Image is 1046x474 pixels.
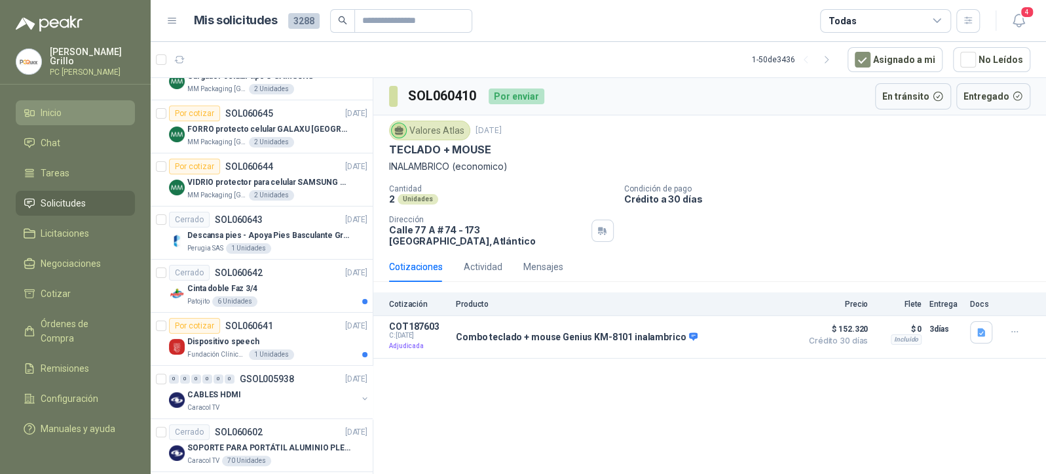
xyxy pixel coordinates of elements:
p: Descansa pies - Apoya Pies Basculante Graduable Ergonómico [187,229,350,242]
p: SOL060644 [225,162,273,171]
p: [DATE] [345,267,367,279]
a: Manuales y ayuda [16,416,135,441]
p: Combo teclado + mouse Genius KM-8101 inalambrico [456,332,698,344]
p: 2 [389,193,395,205]
p: Precio [802,300,868,309]
p: Calle 77 A # 74 - 173 [GEOGRAPHIC_DATA] , Atlántico [389,224,586,247]
p: Dispositivo speech [187,336,259,348]
img: Company Logo [169,73,185,89]
button: Entregado [956,83,1031,109]
a: 0 0 0 0 0 0 GSOL005938[DATE] Company LogoCABLES HDMICaracol TV [169,371,370,413]
img: Company Logo [169,339,185,355]
img: Logo peakr [16,16,83,31]
span: Órdenes de Compra [41,317,122,346]
span: Chat [41,136,60,150]
p: [DATE] [345,320,367,332]
p: FORRO protecto celular GALAXU [GEOGRAPHIC_DATA] A16 5G [187,123,350,136]
p: Caracol TV [187,403,219,413]
div: Incluido [891,334,922,345]
p: [DATE] [345,214,367,226]
a: Tareas [16,161,135,186]
span: Negociaciones [41,256,101,271]
p: INALAMBRICO (economico) [389,159,1030,174]
p: Cantidad [389,184,614,193]
a: Solicitudes [16,191,135,216]
span: C: [DATE] [389,332,448,340]
span: Remisiones [41,361,89,376]
div: Cerrado [169,424,210,440]
span: Manuales y ayuda [41,422,115,436]
button: No Leídos [953,47,1030,72]
p: Patojito [187,296,210,307]
button: 4 [1007,9,1030,33]
a: Licitaciones [16,221,135,246]
p: SOL060641 [225,321,273,330]
a: Remisiones [16,356,135,381]
a: Por cotizarSOL060644[DATE] Company LogoVIDRIO protector para celular SAMSUNG GALAXI A16 5GMM Pack... [151,153,373,207]
a: Cotizar [16,281,135,306]
p: [DATE] [345,108,367,120]
span: Crédito 30 días [802,337,868,345]
img: Company Logo [169,286,185,302]
p: Crédito a 30 días [624,193,1041,205]
p: 3 días [929,321,962,337]
div: Por enviar [489,89,544,104]
button: En tránsito [875,83,951,109]
p: CABLES HDMI [187,389,241,401]
div: 2 Unidades [249,84,294,94]
p: Fundación Clínica Shaio [187,349,246,360]
img: Company Logo [169,233,185,248]
span: 4 [1020,6,1034,18]
p: Perugia SAS [187,243,223,254]
span: $ 152.320 [802,321,868,337]
div: Por cotizar [169,318,220,334]
div: Todas [829,14,856,28]
a: Órdenes de Compra [16,311,135,351]
a: CerradoSOL060642[DATE] Company LogoCinta doble Faz 3/4Patojito6 Unidades [151,260,373,313]
a: Por cotizarSOL060641[DATE] Company LogoDispositivo speechFundación Clínica Shaio1 Unidades [151,313,373,366]
div: 1 Unidades [249,349,294,360]
img: Company Logo [169,445,185,461]
p: TECLADO + MOUSE [389,143,491,157]
p: [DATE] [345,426,367,439]
div: 2 Unidades [249,190,294,201]
div: Unidades [398,194,438,205]
a: CerradoSOL060643[DATE] Company LogoDescansa pies - Apoya Pies Basculante Graduable ErgonómicoPeru... [151,207,373,260]
img: Company Logo [169,392,185,408]
a: Negociaciones [16,251,135,276]
span: Inicio [41,106,62,120]
div: 0 [180,374,190,384]
p: GSOL005938 [240,374,294,384]
p: [DATE] [345,161,367,173]
p: Dirección [389,215,586,224]
div: 1 - 50 de 3436 [752,49,837,70]
span: Licitaciones [41,226,89,241]
p: Cotización [389,300,448,309]
p: MM Packaging [GEOGRAPHIC_DATA] [187,190,246,201]
div: 0 [225,374,234,384]
p: VIDRIO protector para celular SAMSUNG GALAXI A16 5G [187,176,350,189]
p: [PERSON_NAME] Grillo [50,47,135,66]
a: Por cotizarSOL060645[DATE] Company LogoFORRO protecto celular GALAXU [GEOGRAPHIC_DATA] A16 5GMM P... [151,100,373,153]
span: Configuración [41,391,98,406]
button: Asignado a mi [848,47,943,72]
p: Entrega [929,300,962,309]
img: Company Logo [169,180,185,195]
div: 70 Unidades [222,456,271,466]
p: SOL060602 [215,427,263,437]
div: Mensajes [523,260,563,274]
span: Solicitudes [41,196,86,210]
h1: Mis solicitudes [194,11,278,30]
div: Actividad [464,260,502,274]
p: MM Packaging [GEOGRAPHIC_DATA] [187,84,246,94]
p: [DATE] [476,125,502,137]
p: SOL060645 [225,109,273,118]
p: Adjudicada [389,340,448,353]
a: Inicio [16,100,135,125]
img: Company Logo [16,49,41,74]
div: 0 [214,374,223,384]
span: Cotizar [41,286,71,301]
p: Docs [970,300,996,309]
a: CerradoSOL060602[DATE] Company LogoSOPORTE PARA PORTÁTIL ALUMINIO PLEGABLE VTACaracol TV70 Unidades [151,419,373,472]
div: 0 [191,374,201,384]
